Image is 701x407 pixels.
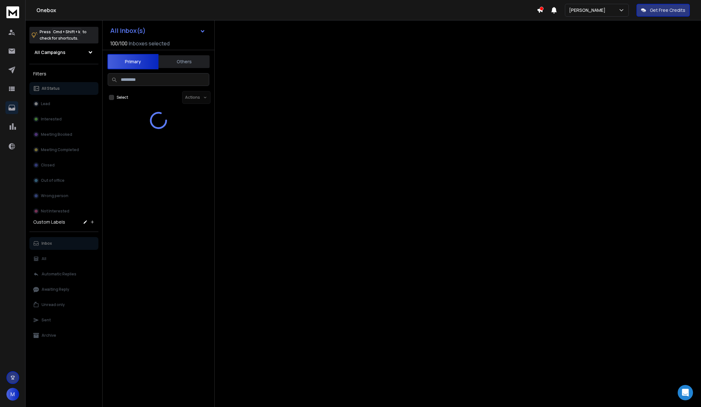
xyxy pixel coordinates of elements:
button: M [6,388,19,401]
h1: All Inbox(s) [110,27,146,34]
button: All Inbox(s) [105,24,211,37]
button: Primary [107,54,158,69]
p: Get Free Credits [650,7,685,13]
button: Get Free Credits [636,4,690,17]
h3: Inboxes selected [129,40,170,47]
label: Select [117,95,128,100]
h3: Filters [29,69,98,78]
p: [PERSON_NAME] [569,7,608,13]
div: Open Intercom Messenger [678,385,693,400]
img: logo [6,6,19,18]
button: Others [158,55,210,69]
h1: Onebox [36,6,537,14]
span: Cmd + Shift + k [52,28,81,35]
p: Press to check for shortcuts. [40,29,87,42]
button: All Campaigns [29,46,98,59]
span: 100 / 100 [110,40,127,47]
h3: Custom Labels [33,219,65,225]
h1: All Campaigns [35,49,65,56]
